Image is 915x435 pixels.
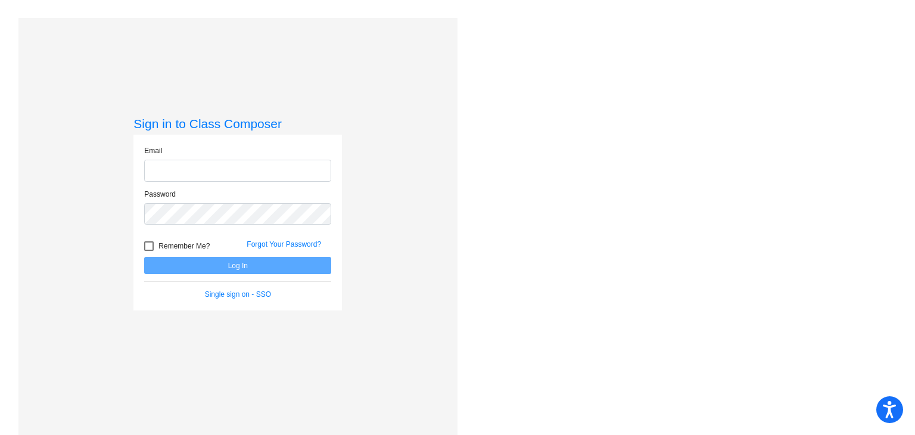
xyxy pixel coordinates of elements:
label: Password [144,189,176,200]
h3: Sign in to Class Composer [133,116,342,131]
label: Email [144,145,162,156]
button: Log In [144,257,331,274]
a: Single sign on - SSO [205,290,271,299]
span: Remember Me? [158,239,210,253]
a: Forgot Your Password? [247,240,321,248]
